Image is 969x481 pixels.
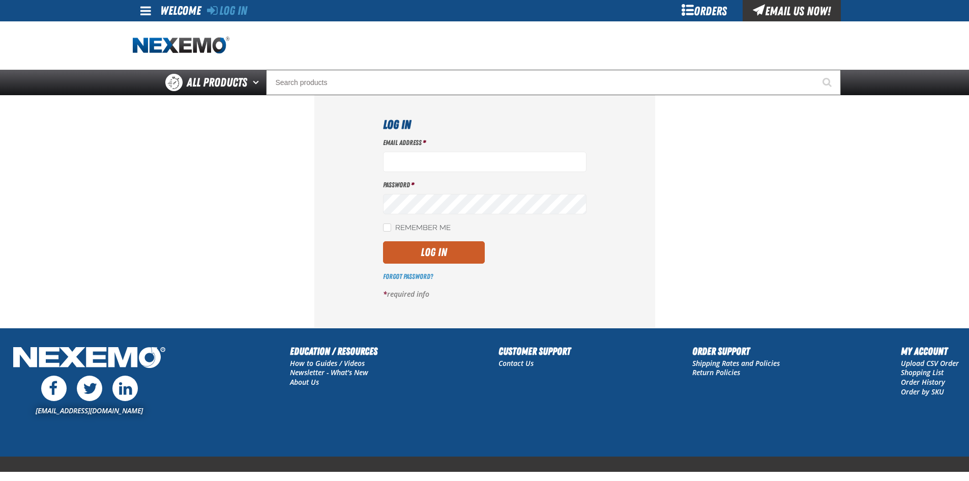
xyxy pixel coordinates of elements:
[815,70,841,95] button: Start Searching
[383,223,451,233] label: Remember Me
[290,344,377,359] h2: Education / Resources
[36,406,143,415] a: [EMAIL_ADDRESS][DOMAIN_NAME]
[290,367,368,377] a: Newsletter - What's New
[249,70,266,95] button: Open All Products pages
[901,367,944,377] a: Shopping List
[498,344,571,359] h2: Customer Support
[901,344,959,359] h2: My Account
[290,377,319,387] a: About Us
[383,223,391,232] input: Remember Me
[266,70,841,95] input: Search
[383,290,586,299] p: required info
[498,358,534,368] a: Contact Us
[383,272,433,280] a: Forgot Password?
[383,116,586,134] h1: Log In
[187,73,247,92] span: All Products
[901,387,944,397] a: Order by SKU
[133,37,229,54] img: Nexemo logo
[692,344,780,359] h2: Order Support
[383,138,586,148] label: Email Address
[133,37,229,54] a: Home
[383,180,586,190] label: Password
[290,358,365,368] a: How to Guides / Videos
[901,358,959,368] a: Upload CSV Order
[692,358,780,368] a: Shipping Rates and Policies
[207,4,247,18] a: Log In
[383,241,485,264] button: Log In
[901,377,945,387] a: Order History
[10,344,168,374] img: Nexemo Logo
[692,367,740,377] a: Return Policies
